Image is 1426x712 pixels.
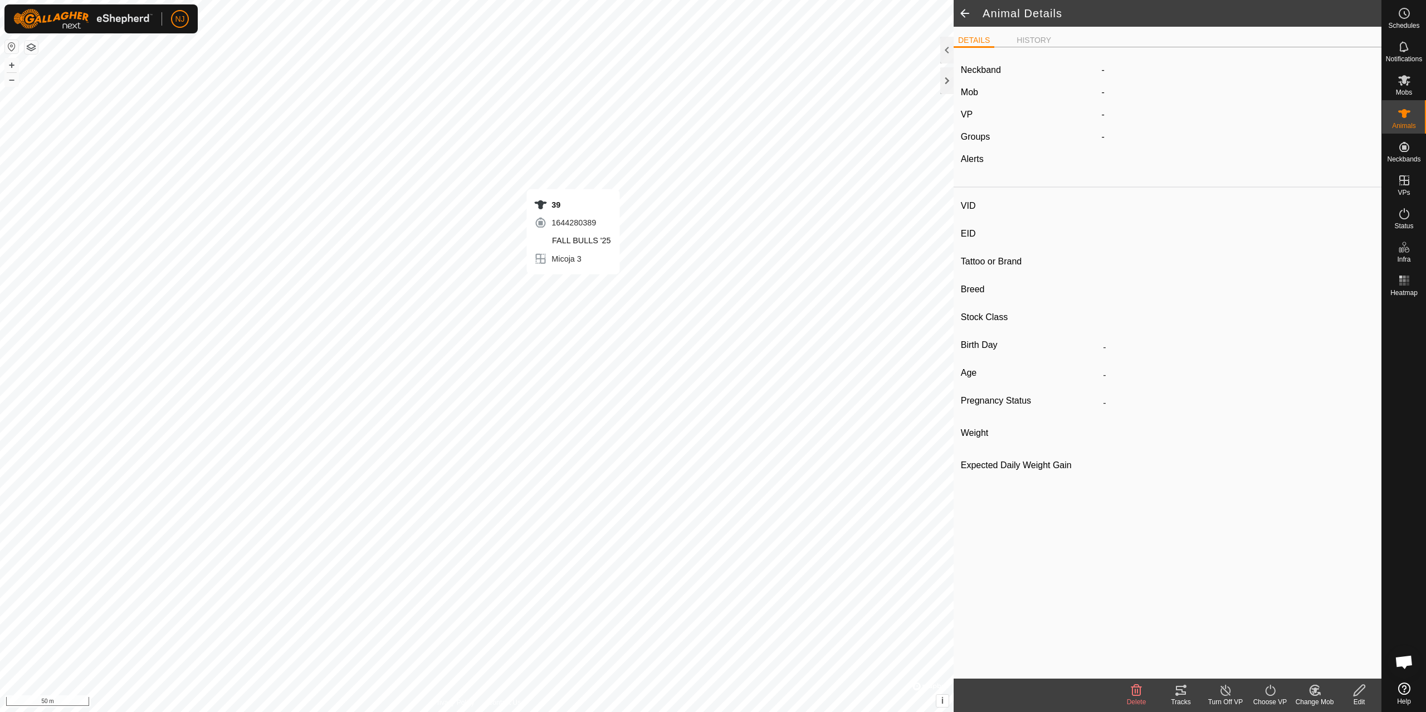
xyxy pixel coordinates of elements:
[961,110,973,119] label: VP
[13,9,153,29] img: Gallagher Logo
[1387,156,1420,163] span: Neckbands
[1394,223,1413,229] span: Status
[954,35,994,48] li: DETAILS
[1386,56,1422,62] span: Notifications
[1398,189,1410,196] span: VPs
[941,696,944,705] span: i
[1388,22,1419,29] span: Schedules
[1159,697,1203,707] div: Tracks
[1248,697,1292,707] div: Choose VP
[961,154,984,164] label: Alerts
[961,63,1001,77] label: Neckband
[1337,697,1381,707] div: Edit
[1127,698,1146,706] span: Delete
[961,338,1098,352] label: Birth Day
[25,41,38,54] button: Map Layers
[5,73,18,86] button: –
[1292,697,1337,707] div: Change Mob
[175,13,184,25] span: NJ
[961,310,1098,325] label: Stock Class
[983,7,1381,20] h2: Animal Details
[1382,678,1426,709] a: Help
[961,132,990,141] label: Groups
[1397,698,1411,705] span: Help
[433,698,475,708] a: Privacy Policy
[534,198,611,212] div: 39
[961,227,1098,241] label: EID
[534,252,611,266] div: Micoja 3
[5,40,18,53] button: Reset Map
[961,254,1098,269] label: Tattoo or Brand
[1203,697,1248,707] div: Turn Off VP
[1390,289,1418,296] span: Heatmap
[1012,35,1056,46] li: HISTORY
[488,698,521,708] a: Contact Us
[961,87,978,97] label: Mob
[961,282,1098,297] label: Breed
[534,216,611,229] div: 1644280389
[1102,63,1105,77] label: -
[5,58,18,72] button: +
[936,695,949,707] button: i
[1097,130,1379,144] div: -
[1102,110,1105,119] app-display-virtual-paddock-transition: -
[961,366,1098,380] label: Age
[1396,89,1412,96] span: Mobs
[1397,256,1410,263] span: Infra
[961,394,1098,408] label: Pregnancy Status
[961,458,1098,473] label: Expected Daily Weight Gain
[961,421,1098,445] label: Weight
[1392,122,1416,129] span: Animals
[961,199,1098,213] label: VID
[549,236,611,245] span: FALL BULLS '25
[1388,645,1421,679] div: Open chat
[1102,87,1105,97] span: -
